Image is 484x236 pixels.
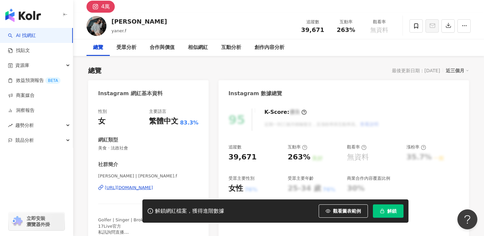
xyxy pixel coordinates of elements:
span: 立即安裝 瀏覽器外掛 [27,215,50,227]
div: 追蹤數 [229,144,242,150]
div: 女性 [229,183,243,194]
div: 無資料 [347,152,369,162]
a: chrome extension立即安裝 瀏覽器外掛 [9,212,65,230]
div: [URL][DOMAIN_NAME] [105,185,153,191]
div: [PERSON_NAME] [111,17,167,26]
button: 觀看圖表範例 [319,204,368,218]
span: 83.3% [180,119,199,126]
div: 互動分析 [221,44,241,52]
span: 資源庫 [15,58,29,73]
div: Instagram 數據總覽 [229,90,282,97]
div: 性別 [98,109,107,115]
div: 主要語言 [149,109,166,115]
div: 解鎖網紅檔案，獲得進階數據 [155,208,224,215]
a: 洞察報告 [8,107,35,114]
span: yaner.f [111,28,126,33]
span: 趨勢分析 [15,118,34,133]
div: Instagram 網紅基本資料 [98,90,163,97]
div: 漲粉率 [406,144,426,150]
div: 繁體中文 [149,116,178,126]
div: 網紅類型 [98,136,118,143]
div: 相似網紅 [188,44,208,52]
div: 追蹤數 [300,19,325,25]
a: [URL][DOMAIN_NAME] [98,185,199,191]
div: 最後更新日期：[DATE] [392,68,440,73]
img: chrome extension [11,216,24,227]
div: 總覽 [93,44,103,52]
span: 觀看圖表範例 [333,208,361,214]
div: 互動率 [288,144,307,150]
span: 39,671 [301,26,324,33]
a: searchAI 找網紅 [8,32,36,39]
div: 受眾主要性別 [229,175,254,181]
img: logo [5,9,41,22]
div: K-Score : [264,109,307,116]
div: 商業合作內容覆蓋比例 [347,175,390,181]
div: 互動率 [333,19,359,25]
div: 受眾主要年齡 [288,175,314,181]
a: 找貼文 [8,47,30,54]
span: 無資料 [370,27,388,33]
div: 4萬 [101,2,110,11]
div: 社群簡介 [98,161,118,168]
div: 女 [98,116,105,126]
div: 263% [288,152,310,162]
div: 創作內容分析 [254,44,284,52]
img: KOL Avatar [86,16,106,36]
div: 觀看率 [347,144,367,150]
span: 美食 · 法政社會 [98,145,199,151]
button: 4萬 [86,1,115,13]
a: 商案媒合 [8,92,35,99]
button: 解鎖 [373,204,403,218]
div: 總覽 [88,66,101,75]
span: 263% [337,27,355,33]
div: 39,671 [229,152,257,162]
a: 效益預測報告BETA [8,77,61,84]
div: 受眾分析 [116,44,136,52]
div: 近三個月 [446,66,469,75]
span: [PERSON_NAME] | [PERSON_NAME].f [98,173,199,179]
span: 解鎖 [387,208,397,214]
span: 競品分析 [15,133,34,148]
div: 合作與價值 [150,44,175,52]
span: rise [8,123,13,128]
div: 觀看率 [367,19,392,25]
